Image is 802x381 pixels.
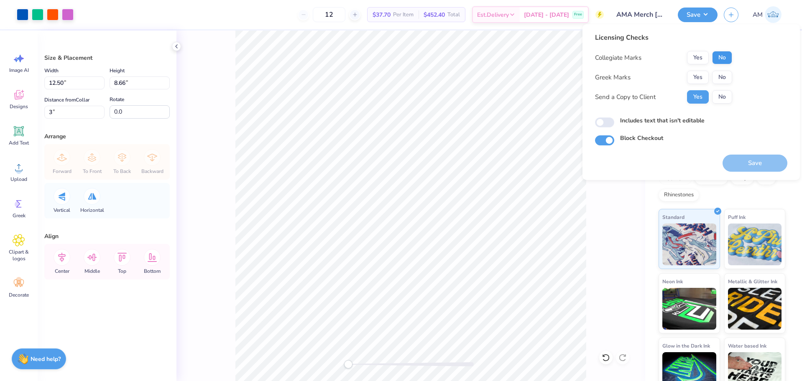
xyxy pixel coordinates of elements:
[10,176,27,183] span: Upload
[110,66,125,76] label: Height
[44,232,170,241] div: Align
[659,189,699,201] div: Rhinestones
[749,6,785,23] a: AM
[524,10,569,19] span: [DATE] - [DATE]
[424,10,445,19] span: $452.40
[5,249,33,262] span: Clipart & logos
[728,213,746,221] span: Puff Ink
[110,94,124,104] label: Rotate
[662,224,716,265] img: Standard
[44,95,89,105] label: Distance from Collar
[13,212,26,219] span: Greek
[144,268,161,274] span: Bottom
[728,341,766,350] span: Water based Ink
[678,8,718,22] button: Save
[10,103,28,110] span: Designs
[620,116,705,125] label: Includes text that isn't editable
[9,292,29,298] span: Decorate
[118,268,126,274] span: Top
[765,6,782,23] img: Arvi Mikhail Parcero
[620,134,663,142] label: Block Checkout
[687,51,709,64] button: Yes
[662,277,683,286] span: Neon Ink
[80,207,104,213] span: Horizontal
[31,355,61,363] strong: Need help?
[728,288,782,330] img: Metallic & Glitter Ink
[712,51,732,64] button: No
[610,6,672,23] input: Untitled Design
[373,10,391,19] span: $37.70
[595,53,641,63] div: Collegiate Marks
[662,213,685,221] span: Standard
[54,207,70,213] span: Vertical
[55,268,69,274] span: Center
[595,92,656,102] div: Send a Copy to Client
[44,132,170,141] div: Arrange
[753,10,763,20] span: AM
[9,140,29,146] span: Add Text
[728,277,777,286] span: Metallic & Glitter Ink
[687,90,709,104] button: Yes
[712,71,732,84] button: No
[313,7,345,22] input: – –
[44,66,59,76] label: Width
[712,90,732,104] button: No
[595,73,631,82] div: Greek Marks
[344,360,352,368] div: Accessibility label
[662,288,716,330] img: Neon Ink
[44,53,170,62] div: Size & Placement
[9,67,29,74] span: Image AI
[662,341,710,350] span: Glow in the Dark Ink
[393,10,414,19] span: Per Item
[574,12,582,18] span: Free
[447,10,460,19] span: Total
[477,10,509,19] span: Est. Delivery
[595,33,732,43] div: Licensing Checks
[84,268,100,274] span: Middle
[687,71,709,84] button: Yes
[728,224,782,265] img: Puff Ink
